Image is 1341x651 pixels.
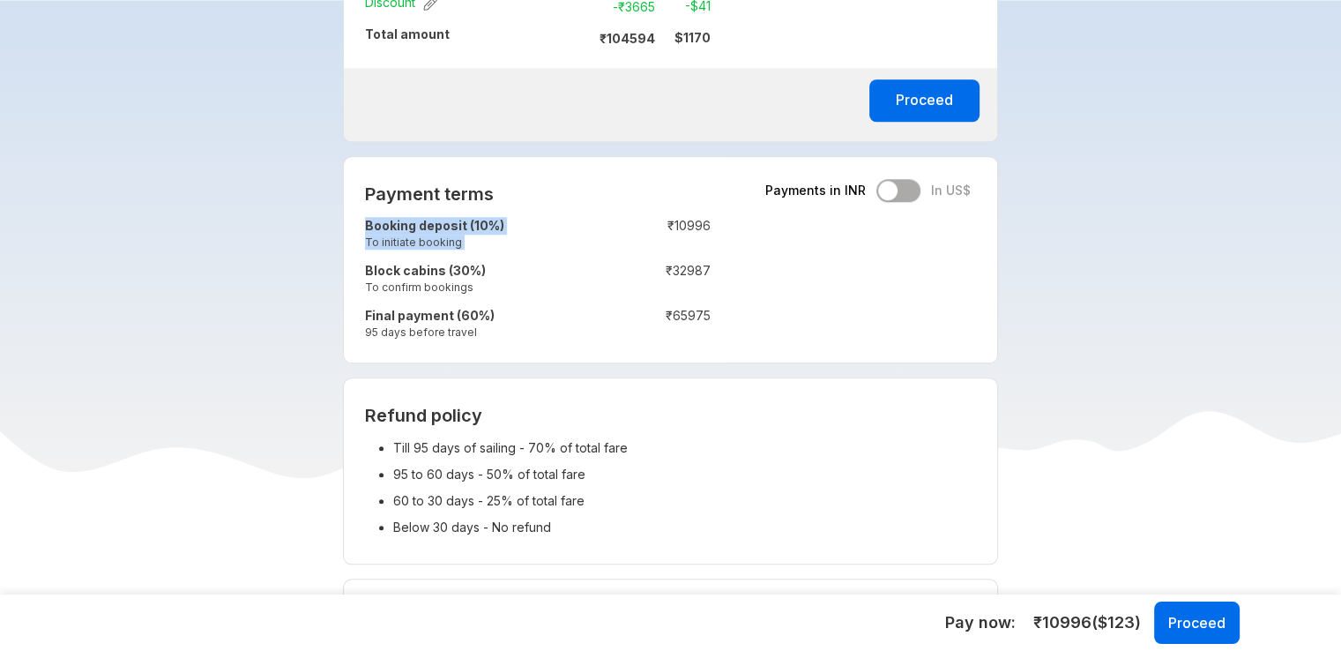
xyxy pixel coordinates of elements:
strong: Booking deposit (10%) [365,218,504,233]
li: Till 95 days of sailing - 70% of total fare [393,435,976,461]
small: 95 days before travel [365,325,597,340]
span: Payments in INR [765,182,866,199]
li: Below 30 days - No refund [393,514,976,541]
li: 60 to 30 days - 25% of total fare [393,488,976,514]
strong: Block cabins (30%) [365,263,486,278]
span: In US$ [931,182,971,199]
small: To initiate booking [365,235,597,250]
button: Proceed [1154,602,1240,644]
td: ₹ 32987 [606,258,711,303]
td: : [597,258,606,303]
button: Proceed [869,79,980,122]
h2: Payment terms [365,183,711,205]
h2: Refund policy [365,405,976,426]
small: To confirm bookings [365,280,597,295]
td: ₹ 65975 [606,303,711,348]
td: : [580,22,588,54]
strong: Final payment (60%) [365,308,495,323]
h5: Pay now: [945,612,1016,633]
td: : [597,303,606,348]
strong: $ 1170 [674,30,711,45]
span: ₹ 10996 ($ 123 ) [1033,611,1141,634]
li: 95 to 60 days - 50% of total fare [393,461,976,488]
strong: ₹ 104594 [600,31,655,46]
td: ₹ 10996 [606,213,711,258]
td: : [597,213,606,258]
strong: Total amount [365,26,450,41]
